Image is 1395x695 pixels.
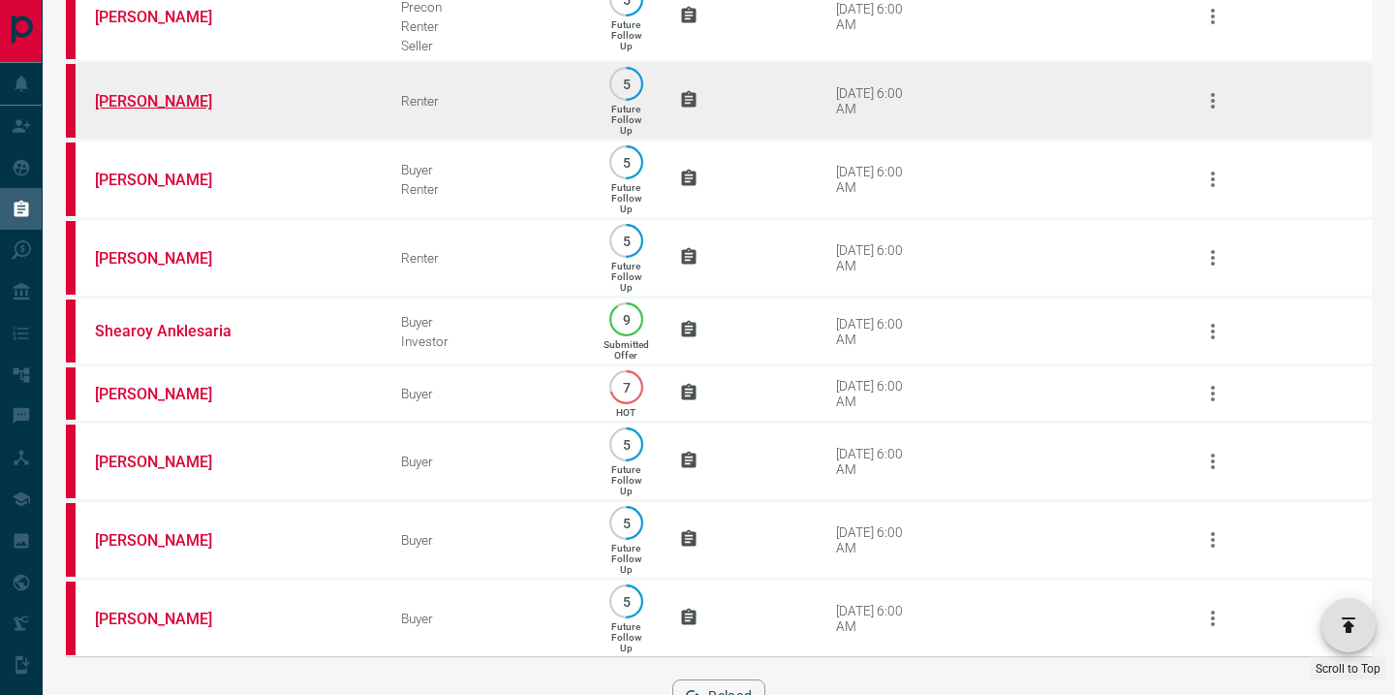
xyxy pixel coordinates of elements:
[401,18,573,34] div: Renter
[401,314,573,330] div: Buyer
[401,93,573,109] div: Renter
[95,610,240,628] a: [PERSON_NAME]
[95,322,240,340] a: Shearoy Anklesaria
[836,603,918,634] div: [DATE] 6:00 AM
[66,503,76,577] div: property.ca
[836,85,918,116] div: [DATE] 6:00 AM
[836,378,918,409] div: [DATE] 6:00 AM
[611,104,641,136] p: Future Follow Up
[401,532,573,548] div: Buyer
[66,425,76,498] div: property.ca
[836,316,918,347] div: [DATE] 6:00 AM
[66,367,76,420] div: property.ca
[66,64,76,138] div: property.ca
[619,312,634,327] p: 9
[604,339,649,361] p: Submitted Offer
[95,385,240,403] a: [PERSON_NAME]
[836,524,918,555] div: [DATE] 6:00 AM
[619,234,634,248] p: 5
[401,181,573,197] div: Renter
[619,516,634,530] p: 5
[619,594,634,609] p: 5
[401,162,573,177] div: Buyer
[619,380,634,395] p: 7
[619,155,634,170] p: 5
[611,19,641,51] p: Future Follow Up
[836,164,918,195] div: [DATE] 6:00 AM
[1316,662,1380,676] span: Scroll to Top
[66,582,76,655] div: property.ca
[95,92,240,111] a: [PERSON_NAME]
[836,242,918,273] div: [DATE] 6:00 AM
[401,333,573,349] div: Investor
[95,249,240,268] a: [PERSON_NAME]
[401,611,573,626] div: Buyer
[619,437,634,452] p: 5
[611,543,641,575] p: Future Follow Up
[66,300,76,363] div: property.ca
[611,182,641,214] p: Future Follow Up
[619,77,634,91] p: 5
[95,8,240,26] a: [PERSON_NAME]
[616,407,635,418] p: HOT
[401,454,573,469] div: Buyer
[611,621,641,653] p: Future Follow Up
[66,221,76,295] div: property.ca
[401,38,573,53] div: Seller
[401,250,573,266] div: Renter
[611,464,641,496] p: Future Follow Up
[836,446,918,477] div: [DATE] 6:00 AM
[95,171,240,189] a: [PERSON_NAME]
[836,1,918,32] div: [DATE] 6:00 AM
[95,453,240,471] a: [PERSON_NAME]
[401,386,573,401] div: Buyer
[66,142,76,216] div: property.ca
[611,261,641,293] p: Future Follow Up
[95,531,240,550] a: [PERSON_NAME]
